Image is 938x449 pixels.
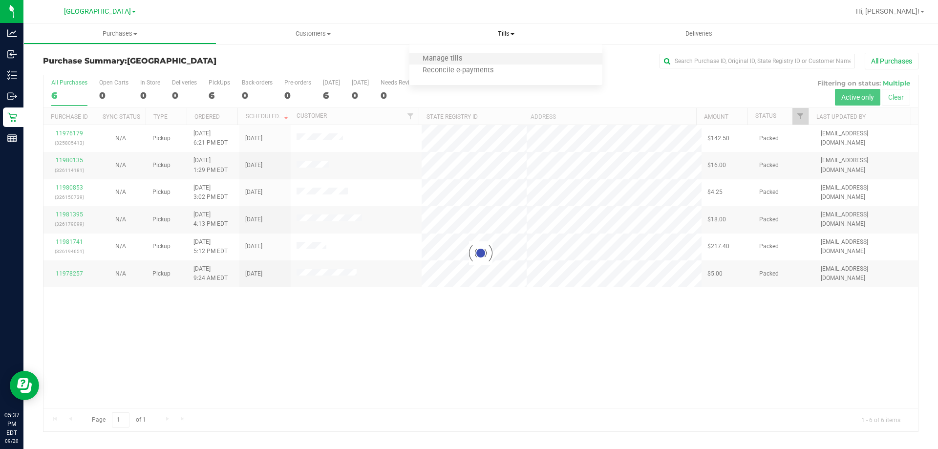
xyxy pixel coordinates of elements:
[4,437,19,445] p: 09/20
[7,91,17,101] inline-svg: Outbound
[23,23,216,44] a: Purchases
[409,55,475,63] span: Manage tills
[856,7,919,15] span: Hi, [PERSON_NAME]!
[409,29,602,38] span: Tills
[602,23,795,44] a: Deliveries
[127,56,216,65] span: [GEOGRAPHIC_DATA]
[24,29,216,38] span: Purchases
[672,29,725,38] span: Deliveries
[7,133,17,143] inline-svg: Reports
[10,371,39,400] iframe: Resource center
[217,29,409,38] span: Customers
[7,112,17,122] inline-svg: Retail
[64,7,131,16] span: [GEOGRAPHIC_DATA]
[7,28,17,38] inline-svg: Analytics
[43,57,335,65] h3: Purchase Summary:
[409,66,507,75] span: Reconcile e-payments
[7,70,17,80] inline-svg: Inventory
[865,53,918,69] button: All Purchases
[7,49,17,59] inline-svg: Inbound
[216,23,409,44] a: Customers
[660,54,855,68] input: Search Purchase ID, Original ID, State Registry ID or Customer Name...
[4,411,19,437] p: 05:37 PM EDT
[409,23,602,44] a: Tills Manage tills Reconcile e-payments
